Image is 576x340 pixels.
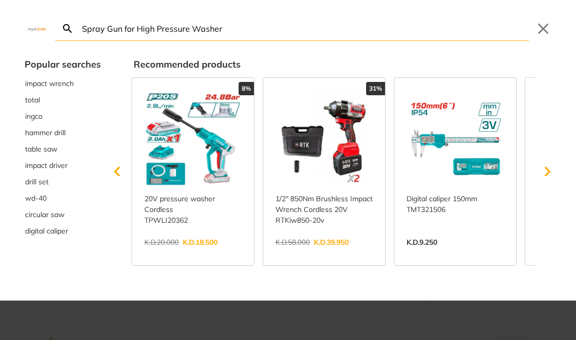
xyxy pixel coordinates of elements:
div: Suggestion: total [25,92,101,108]
div: Suggestion: hammer drill [25,124,101,141]
span: drill set [25,177,49,187]
div: Recommended products [134,57,551,71]
span: circular saw [25,209,65,220]
div: Suggestion: wd-40 [25,190,101,206]
span: hammer drill [25,128,66,138]
svg: Search [61,23,74,35]
button: Select suggestion: hammer drill [25,124,101,141]
div: 31% [366,82,385,95]
button: Select suggestion: impact driver [25,157,101,174]
div: Suggestion: digital caliper [25,223,101,239]
button: Select suggestion: total [25,92,101,108]
span: total [25,95,40,105]
button: Select suggestion: impact wrench [25,75,101,92]
div: Suggestion: ingco [25,108,101,124]
span: table saw [25,144,57,155]
span: wd-40 [25,193,47,204]
span: impact wrench [25,78,74,89]
div: Popular searches [25,57,101,71]
div: 8% [239,82,254,95]
span: digital caliper [25,226,68,237]
button: Select suggestion: circular saw [25,206,101,223]
img: Close [25,26,49,31]
div: Suggestion: impact wrench [25,75,101,92]
span: ingco [25,111,42,122]
div: Suggestion: drill set [25,174,101,190]
button: Select suggestion: table saw [25,141,101,157]
button: Select suggestion: ingco [25,108,101,124]
button: Select suggestion: drill set [25,174,101,190]
button: Select suggestion: digital caliper [25,223,101,239]
svg: Scroll right [537,161,558,182]
input: Search… [80,16,529,40]
div: Suggestion: circular saw [25,206,101,223]
button: Select suggestion: wd-40 [25,190,101,206]
button: Close [535,20,551,37]
svg: Scroll left [107,161,127,182]
span: impact driver [25,160,68,171]
div: Suggestion: table saw [25,141,101,157]
div: Suggestion: impact driver [25,157,101,174]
